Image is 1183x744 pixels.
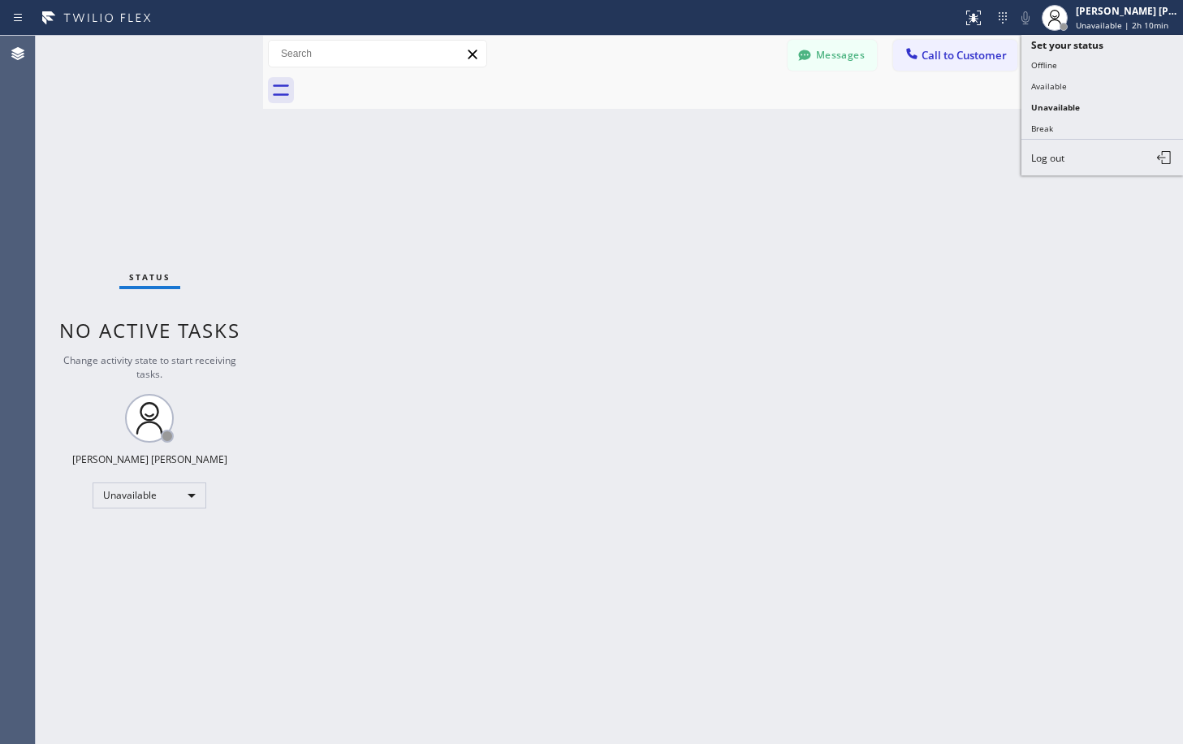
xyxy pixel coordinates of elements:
span: Unavailable | 2h 10min [1076,19,1168,31]
span: Call to Customer [922,48,1007,63]
span: No active tasks [59,317,240,344]
span: Change activity state to start receiving tasks. [63,353,236,381]
button: Call to Customer [893,40,1017,71]
div: [PERSON_NAME] [PERSON_NAME] [72,452,227,466]
button: Mute [1014,6,1037,29]
div: [PERSON_NAME] [PERSON_NAME] [1076,4,1178,18]
input: Search [269,41,486,67]
div: Unavailable [93,482,206,508]
button: Messages [788,40,877,71]
span: Status [129,271,171,283]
